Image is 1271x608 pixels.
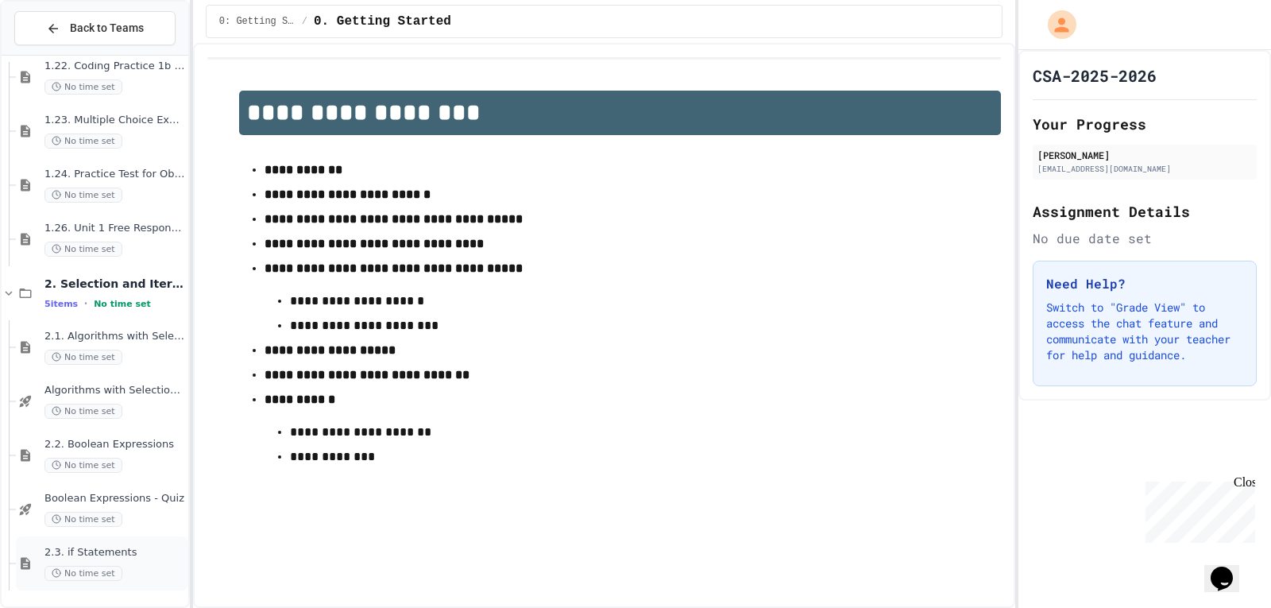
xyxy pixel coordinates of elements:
h2: Your Progress [1033,113,1257,135]
span: No time set [44,404,122,419]
iframe: chat widget [1204,544,1255,592]
span: No time set [44,512,122,527]
button: Back to Teams [14,11,176,45]
span: No time set [44,242,122,257]
span: 2.3. if Statements [44,546,185,560]
span: No time set [44,350,122,365]
span: No time set [44,134,122,149]
div: [PERSON_NAME] [1037,148,1252,162]
h1: CSA-2025-2026 [1033,64,1157,87]
h3: Need Help? [1046,274,1243,293]
div: My Account [1031,6,1080,43]
h2: Assignment Details [1033,200,1257,223]
span: 1.24. Practice Test for Objects (1.12-1.14) [44,168,185,181]
span: Algorithms with Selection and Repetition - Topic 2.1 [44,384,185,397]
span: No time set [44,458,122,473]
span: 2.1. Algorithms with Selection and Repetition [44,330,185,343]
span: 1.23. Multiple Choice Exercises for Unit 1b (1.9-1.15) [44,114,185,127]
div: Chat with us now!Close [6,6,110,101]
span: 1.22. Coding Practice 1b (1.7-1.15) [44,60,185,73]
span: 2. Selection and Iteration [44,277,185,291]
span: No time set [44,188,122,203]
span: 2.2. Boolean Expressions [44,438,185,451]
span: Back to Teams [70,20,144,37]
span: 0. Getting Started [314,12,451,31]
iframe: chat widget [1139,475,1255,543]
span: No time set [44,79,122,95]
span: Boolean Expressions - Quiz [44,492,185,505]
span: No time set [94,299,151,309]
span: / [302,15,307,28]
span: • [84,297,87,310]
div: No due date set [1033,229,1257,248]
span: 0: Getting Started [219,15,296,28]
span: 1.26. Unit 1 Free Response Question (FRQ) Practice [44,222,185,235]
span: No time set [44,566,122,581]
div: [EMAIL_ADDRESS][DOMAIN_NAME] [1037,163,1252,175]
span: 5 items [44,299,78,309]
p: Switch to "Grade View" to access the chat feature and communicate with your teacher for help and ... [1046,300,1243,363]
